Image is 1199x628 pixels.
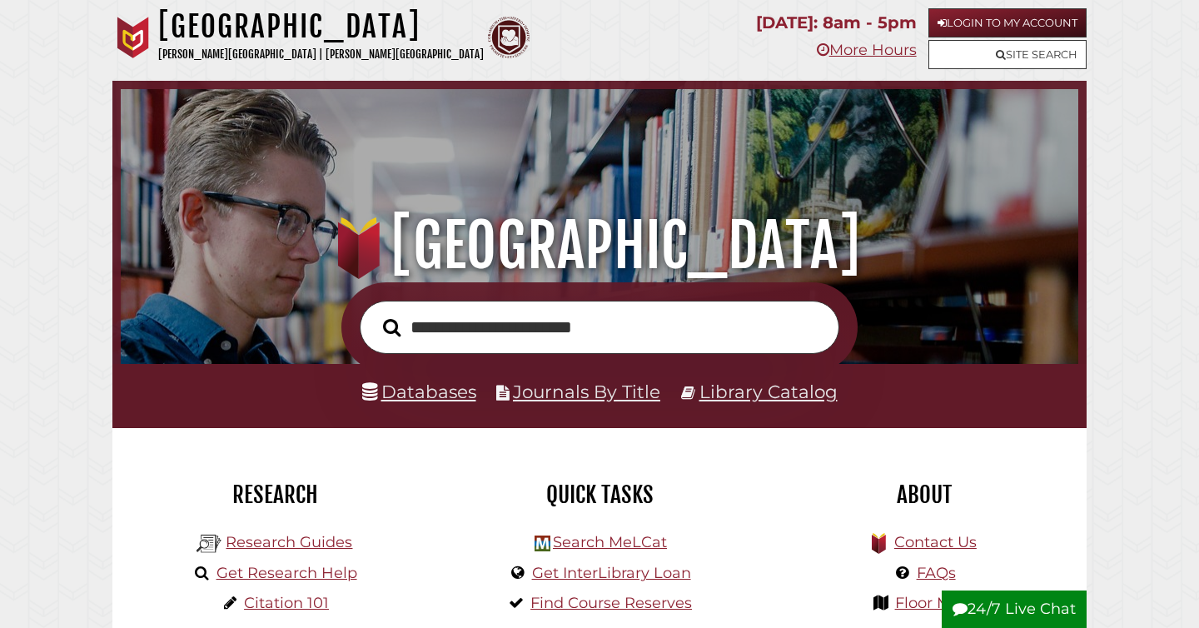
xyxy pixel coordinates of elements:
img: Hekman Library Logo [197,531,221,556]
a: Research Guides [226,533,352,551]
a: Journals By Title [513,381,660,402]
h1: [GEOGRAPHIC_DATA] [158,8,484,45]
a: Library Catalog [699,381,838,402]
p: [PERSON_NAME][GEOGRAPHIC_DATA] | [PERSON_NAME][GEOGRAPHIC_DATA] [158,45,484,64]
a: Find Course Reserves [530,594,692,612]
a: Citation 101 [244,594,329,612]
a: Login to My Account [928,8,1087,37]
a: Site Search [928,40,1087,69]
a: Get InterLibrary Loan [532,564,691,582]
i: Search [383,317,400,336]
button: Search [375,314,409,341]
h1: [GEOGRAPHIC_DATA] [139,209,1061,282]
a: Contact Us [894,533,977,551]
p: [DATE]: 8am - 5pm [756,8,917,37]
a: Floor Maps [895,594,978,612]
h2: Quick Tasks [450,481,749,509]
h2: About [774,481,1074,509]
a: FAQs [917,564,956,582]
a: Search MeLCat [553,533,667,551]
img: Calvin University [112,17,154,58]
a: Get Research Help [216,564,357,582]
h2: Research [125,481,425,509]
a: Databases [362,381,476,402]
a: More Hours [817,41,917,59]
img: Calvin Theological Seminary [488,17,530,58]
img: Hekman Library Logo [535,536,550,551]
